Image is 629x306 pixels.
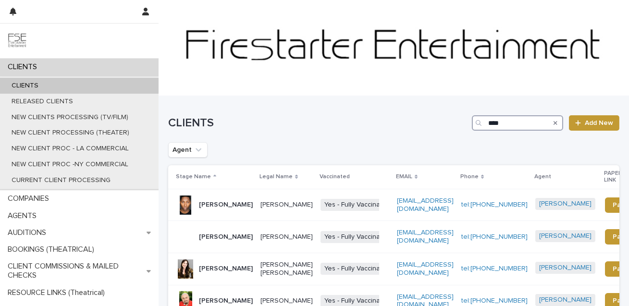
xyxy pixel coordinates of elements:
[199,201,253,209] p: [PERSON_NAME]
[260,233,313,241] p: [PERSON_NAME]
[4,160,136,169] p: NEW CLIENT PROC -NY COMMERCIAL
[539,264,592,272] a: [PERSON_NAME]
[461,233,528,240] a: tel:[PHONE_NUMBER]
[461,297,528,304] a: tel:[PHONE_NUMBER]
[176,171,211,182] p: Stage Name
[539,200,592,208] a: [PERSON_NAME]
[168,142,208,158] button: Agent
[461,265,528,272] a: tel:[PHONE_NUMBER]
[397,261,454,276] a: [EMAIL_ADDRESS][DOMAIN_NAME]
[4,113,136,122] p: NEW CLIENTS PROCESSING (TV/FILM)
[569,115,619,131] a: Add New
[539,232,592,240] a: [PERSON_NAME]
[260,297,313,305] p: [PERSON_NAME]
[4,194,57,203] p: COMPANIES
[4,211,44,220] p: AGENTS
[4,262,147,280] p: CLIENT COMMISSIONS & MAILED CHECKS
[397,229,454,244] a: [EMAIL_ADDRESS][DOMAIN_NAME]
[259,171,293,182] p: Legal Name
[320,171,350,182] p: Vaccinated
[4,288,112,297] p: RESOURCE LINKS (Theatrical)
[4,245,102,254] p: BOOKINGS (THEATRICAL)
[4,228,54,237] p: AUDITIONS
[460,171,479,182] p: Phone
[321,231,394,243] span: Yes - Fully Vaccinated
[539,296,592,304] a: [PERSON_NAME]
[199,233,253,241] p: [PERSON_NAME]
[199,297,253,305] p: [PERSON_NAME]
[397,197,454,212] a: [EMAIL_ADDRESS][DOMAIN_NAME]
[4,145,136,153] p: NEW CLIENT PROC - LA COMMERCIAL
[321,199,394,211] span: Yes - Fully Vaccinated
[4,98,81,106] p: RELEASED CLIENTS
[4,176,118,184] p: CURRENT CLIENT PROCESSING
[4,82,46,90] p: CLIENTS
[472,115,563,131] input: Search
[534,171,551,182] p: Agent
[260,261,313,277] p: [PERSON_NAME] [PERSON_NAME]
[199,265,253,273] p: [PERSON_NAME]
[260,201,313,209] p: [PERSON_NAME]
[396,171,412,182] p: EMAIL
[168,116,468,130] h1: CLIENTS
[461,201,528,208] a: tel:[PHONE_NUMBER]
[8,31,27,50] img: 9JgRvJ3ETPGCJDhvPVA5
[4,62,45,72] p: CLIENTS
[585,120,613,126] span: Add New
[4,129,137,137] p: NEW CLIENT PROCESSING (THEATER)
[321,263,394,275] span: Yes - Fully Vaccinated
